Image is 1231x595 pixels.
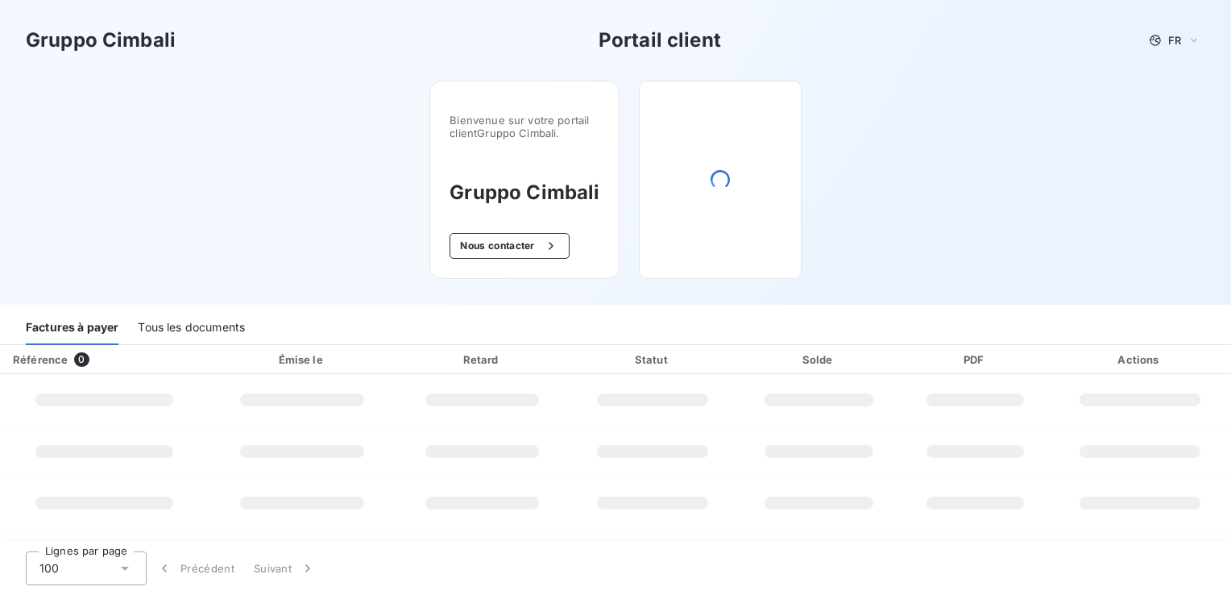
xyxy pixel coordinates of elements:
[572,352,734,368] div: Statut
[26,311,118,345] div: Factures à payer
[1168,34,1181,47] span: FR
[244,551,325,585] button: Suivant
[450,178,599,207] h3: Gruppo Cimbali
[39,560,59,576] span: 100
[450,233,569,259] button: Nous contacter
[905,352,1046,368] div: PDF
[147,551,244,585] button: Précédent
[1052,352,1228,368] div: Actions
[400,352,566,368] div: Retard
[740,352,898,368] div: Solde
[212,352,393,368] div: Émise le
[138,311,245,345] div: Tous les documents
[13,353,68,366] div: Référence
[450,114,599,139] span: Bienvenue sur votre portail client Gruppo Cimbali .
[74,352,89,367] span: 0
[599,26,721,55] h3: Portail client
[26,26,176,55] h3: Gruppo Cimbali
